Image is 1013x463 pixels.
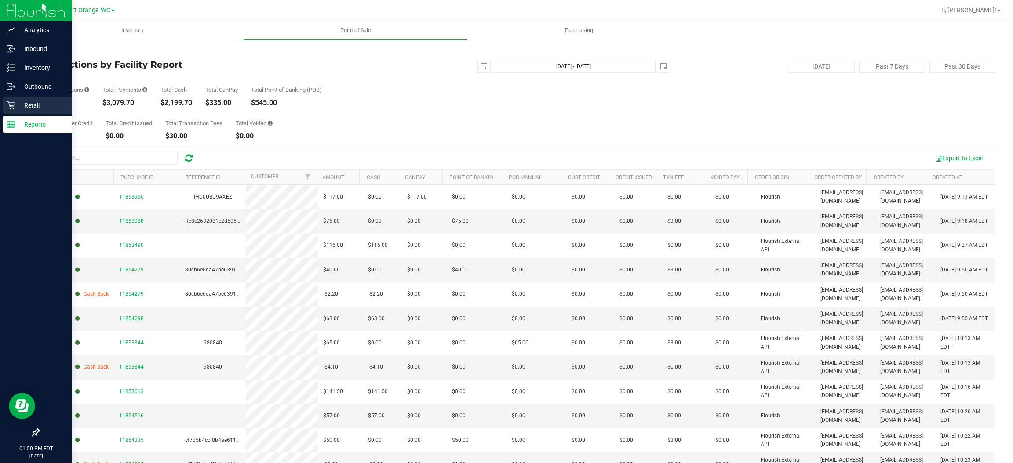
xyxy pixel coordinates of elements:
[619,387,633,396] span: $0.00
[940,432,990,449] span: [DATE] 10:22 AM EDT
[568,174,600,181] a: Cust Credit
[761,334,810,351] span: Flourish External API
[323,339,340,347] span: $65.00
[755,174,789,181] a: Order Origin
[407,193,427,201] span: $117.00
[119,194,144,200] span: 11853950
[368,412,385,420] span: $57.00
[407,436,421,445] span: $0.00
[119,388,144,394] span: 11853613
[119,412,144,419] span: 11854516
[251,174,278,180] a: Customer
[512,241,525,250] span: $0.00
[619,315,633,323] span: $0.00
[368,363,383,371] span: -$4.10
[820,408,870,424] span: [EMAIL_ADDRESS][DOMAIN_NAME]
[572,412,585,420] span: $0.00
[407,217,421,225] span: $0.00
[452,266,469,274] span: $40.00
[323,193,343,201] span: $117.00
[478,60,490,72] span: select
[368,290,383,298] span: -$2.20
[322,174,344,181] a: Amount
[761,193,780,201] span: Flourish
[323,217,340,225] span: $75.00
[165,120,222,126] div: Total Transaction Fees
[880,188,929,205] span: [EMAIL_ADDRESS][DOMAIN_NAME]
[761,266,780,274] span: Flourish
[244,21,468,40] a: Point of Sale
[509,174,542,181] a: POB Manual
[15,100,68,111] p: Retail
[715,436,729,445] span: $0.00
[452,217,469,225] span: $75.00
[761,217,780,225] span: Flourish
[204,364,222,370] span: 980840
[761,359,810,376] span: Flourish External API
[15,25,68,35] p: Analytics
[663,174,684,181] a: Txn Fee
[323,290,338,298] span: -$2.20
[940,266,988,274] span: [DATE] 9:50 AM EDT
[407,363,421,371] span: $0.00
[4,452,68,459] p: [DATE]
[667,387,681,396] span: $0.00
[84,363,109,371] span: Cash Back
[407,387,421,396] span: $0.00
[939,7,996,14] span: Hi, [PERSON_NAME]!
[119,340,144,346] span: 11853844
[820,334,870,351] span: [EMAIL_ADDRESS][DOMAIN_NAME]
[820,359,870,376] span: [EMAIL_ADDRESS][DOMAIN_NAME]
[715,412,729,420] span: $0.00
[185,267,281,273] span: 80cb6e6da47be639109364529b6c412c
[46,152,178,165] input: Search...
[940,315,988,323] span: [DATE] 9:55 AM EDT
[84,290,109,298] span: Cash Back
[119,267,144,273] span: 11854279
[657,60,670,72] span: select
[21,21,244,40] a: Inventory
[15,81,68,92] p: Outbound
[820,286,870,303] span: [EMAIL_ADDRESS][DOMAIN_NAME]
[300,170,315,184] a: Filter
[119,315,144,322] span: 11854298
[84,87,89,93] i: Count of all successful payment transactions, possibly including voids, refunds, and cash-back fr...
[106,133,152,140] div: $0.00
[572,363,585,371] span: $0.00
[929,151,988,166] button: Export to Excel
[572,290,585,298] span: $0.00
[15,62,68,73] p: Inventory
[452,412,466,420] span: $0.00
[7,44,15,53] inline-svg: Inbound
[452,436,469,445] span: $50.00
[512,387,525,396] span: $0.00
[761,432,810,449] span: Flourish External API
[106,120,152,126] div: Total Credit Issued
[119,242,144,248] span: 11853490
[160,99,192,106] div: $2,199.70
[619,339,633,347] span: $0.00
[572,387,585,396] span: $0.00
[572,193,585,201] span: $0.00
[368,315,385,323] span: $63.00
[667,412,681,420] span: $0.00
[553,26,605,34] span: Purchasing
[512,436,525,445] span: $0.00
[940,241,988,250] span: [DATE] 9:27 AM EDT
[820,188,870,205] span: [EMAIL_ADDRESS][DOMAIN_NAME]
[368,193,382,201] span: $0.00
[572,241,585,250] span: $0.00
[236,120,273,126] div: Total Voided
[109,26,156,34] span: Inventory
[185,291,281,297] span: 80cb6e6da47be639109364529b6c412c
[715,387,729,396] span: $0.00
[715,363,729,371] span: $0.00
[880,261,929,278] span: [EMAIL_ADDRESS][DOMAIN_NAME]
[7,82,15,91] inline-svg: Outbound
[940,408,990,424] span: [DATE] 10:20 AM EDT
[323,436,340,445] span: $50.00
[368,241,388,250] span: $116.00
[186,174,221,181] a: Reference ID
[512,363,525,371] span: $0.00
[367,174,381,181] a: Cash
